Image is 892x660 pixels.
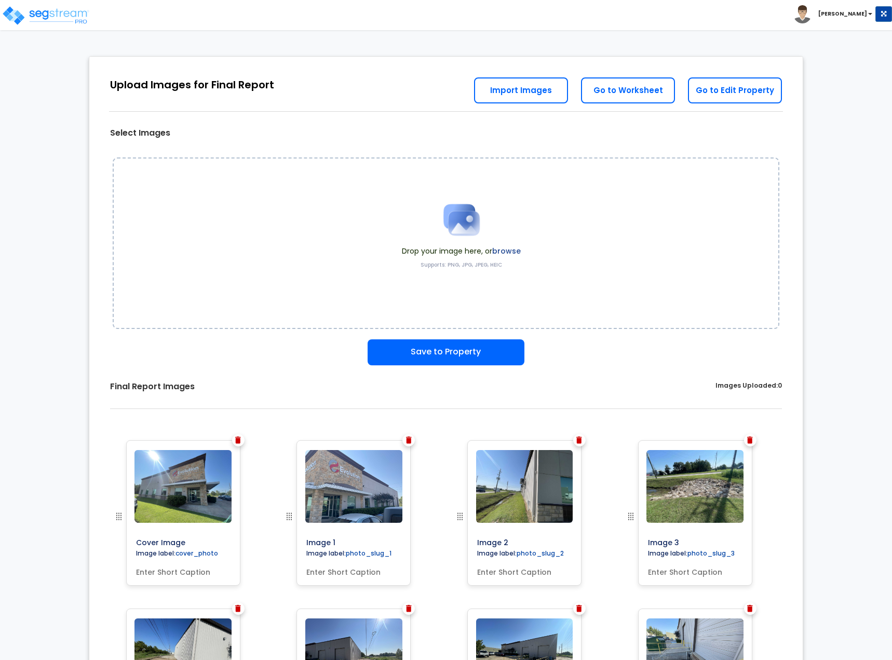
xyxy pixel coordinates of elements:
[132,549,222,560] label: Image label:
[793,5,812,23] img: avatar.png
[110,77,274,93] div: Upload Images for Final Report
[235,605,241,612] img: Trash Icon
[581,77,675,103] a: Go to Worksheet
[687,549,735,558] label: photo_slug_3
[644,549,739,560] label: Image label:
[113,510,125,523] img: drag handle
[421,261,502,269] label: Supports: PNG, JPG, JPEG, HEIC
[283,510,295,523] img: drag handle
[235,437,241,444] img: Trash Icon
[688,77,782,103] a: Go to Edit Property
[302,563,405,577] input: Enter Short Caption
[436,194,488,246] img: Upload Icon
[302,549,396,560] label: Image label:
[368,339,524,365] button: Save to Property
[778,381,782,390] span: 0
[474,77,568,103] a: Import Images
[454,510,466,523] img: drag handle
[132,563,235,577] input: Enter Short Caption
[576,605,582,612] img: Trash Icon
[715,381,782,393] label: Images Uploaded:
[402,246,521,256] span: Drop your image here, or
[747,437,753,444] img: Trash Icon
[175,549,218,558] label: cover_photo
[473,563,576,577] input: Enter Short Caption
[517,549,564,558] label: photo_slug_2
[747,605,753,612] img: Trash Icon
[818,10,867,18] b: [PERSON_NAME]
[406,605,412,612] img: Trash Icon
[110,381,195,393] label: Final Report Images
[625,510,637,523] img: drag handle
[110,127,170,139] label: Select Images
[406,437,412,444] img: Trash Icon
[346,549,391,558] label: photo_slug_1
[644,563,747,577] input: Enter Short Caption
[473,549,568,560] label: Image label:
[2,5,90,26] img: logo_pro_r.png
[492,246,521,256] label: browse
[576,437,582,444] img: Trash Icon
